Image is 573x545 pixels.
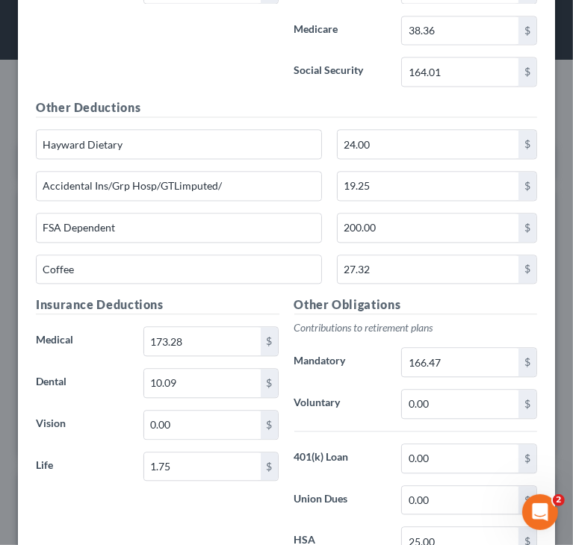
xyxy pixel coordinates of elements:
[37,172,321,200] input: Specify...
[287,485,394,515] label: Union Dues
[287,389,394,419] label: Voluntary
[287,443,394,473] label: 401(k) Loan
[402,57,518,86] input: 0.00
[261,369,279,397] div: $
[402,348,518,376] input: 0.00
[518,57,536,86] div: $
[28,326,136,356] label: Medical
[518,16,536,45] div: $
[144,369,261,397] input: 0.00
[338,130,518,158] input: 0.00
[518,214,536,242] div: $
[28,452,136,482] label: Life
[338,214,518,242] input: 0.00
[287,16,394,46] label: Medicare
[144,327,261,355] input: 0.00
[37,255,321,284] input: Specify...
[553,494,565,506] span: 2
[402,486,518,514] input: 0.00
[294,320,538,335] p: Contributions to retirement plans
[518,172,536,200] div: $
[518,255,536,284] div: $
[402,16,518,45] input: 0.00
[37,130,321,158] input: Specify...
[294,296,538,314] h5: Other Obligations
[144,411,261,439] input: 0.00
[28,410,136,440] label: Vision
[518,348,536,376] div: $
[522,494,558,530] iframe: Intercom live chat
[338,255,518,284] input: 0.00
[402,444,518,473] input: 0.00
[518,444,536,473] div: $
[261,327,279,355] div: $
[518,390,536,418] div: $
[36,296,279,314] h5: Insurance Deductions
[287,57,394,87] label: Social Security
[28,368,136,398] label: Dental
[518,130,536,158] div: $
[518,486,536,514] div: $
[287,347,394,377] label: Mandatory
[261,452,279,481] div: $
[402,390,518,418] input: 0.00
[37,214,321,242] input: Specify...
[36,99,537,117] h5: Other Deductions
[144,452,261,481] input: 0.00
[261,411,279,439] div: $
[338,172,518,200] input: 0.00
